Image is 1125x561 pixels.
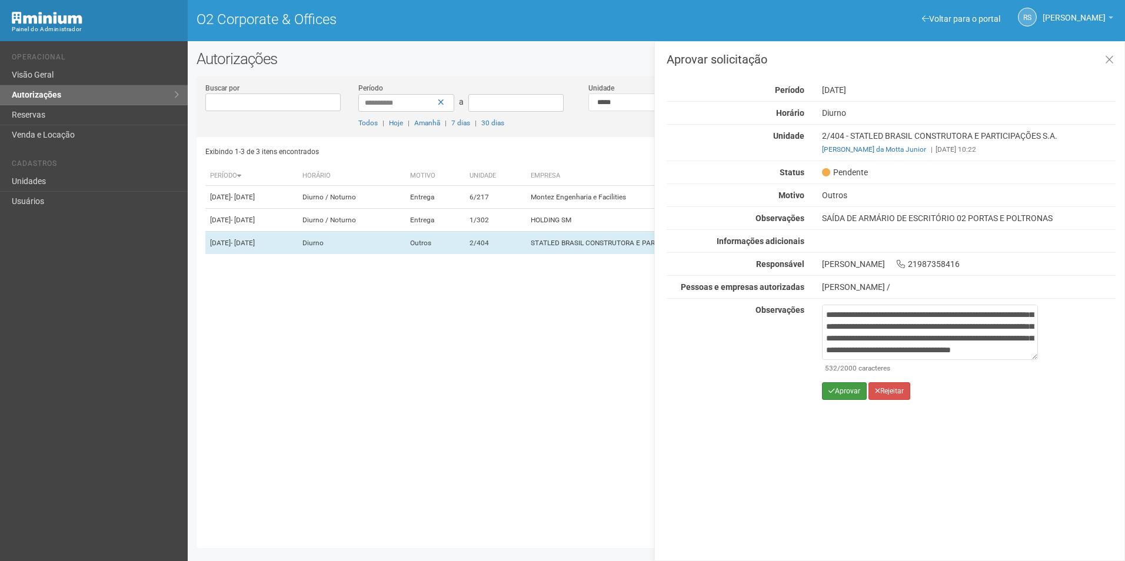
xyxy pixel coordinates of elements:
[813,190,1124,201] div: Outros
[778,191,804,200] strong: Motivo
[405,232,465,255] td: Outros
[813,259,1124,269] div: [PERSON_NAME] 21987358416
[813,213,1124,223] div: SAÍDA DE ARMÁRIO DE ESCRITÓRIO 02 PORTAS E POLTRONAS
[389,119,403,127] a: Hoje
[231,216,255,224] span: - [DATE]
[197,50,1116,68] h2: Autorizações
[1043,2,1106,22] span: Rayssa Soares Ribeiro
[822,167,868,178] span: Pendente
[822,144,1116,155] div: [DATE] 10:22
[475,119,477,127] span: |
[526,209,845,232] td: HOLDING SM
[205,186,298,209] td: [DATE]
[358,119,378,127] a: Todos
[465,209,526,232] td: 1/302
[775,85,804,95] strong: Período
[717,236,804,246] strong: Informações adicionais
[681,282,804,292] strong: Pessoas e empresas autorizadas
[931,145,933,153] span: |
[822,382,867,400] button: Aprovar
[526,166,845,186] th: Empresa
[205,83,239,93] label: Buscar por
[922,14,1000,24] a: Voltar para o portal
[822,145,926,153] a: [PERSON_NAME] da Motta Junior
[382,119,384,127] span: |
[205,209,298,232] td: [DATE]
[12,159,179,172] li: Cadastros
[405,209,465,232] td: Entrega
[755,305,804,315] strong: Observações
[813,85,1124,95] div: [DATE]
[205,166,298,186] th: Período
[825,363,1035,373] div: /2000 caracteres
[197,12,648,27] h1: O2 Corporate & Offices
[588,83,614,93] label: Unidade
[298,232,405,255] td: Diurno
[755,213,804,223] strong: Observações
[12,12,82,24] img: Minium
[822,282,1116,292] div: [PERSON_NAME] /
[205,232,298,255] td: [DATE]
[1097,48,1121,73] a: Fechar
[813,131,1124,155] div: 2/404 - STATLED BRASIL CONSTRUTORA E PARTICIPAÇÕES S.A.
[465,186,526,209] td: 6/217
[405,186,465,209] td: Entrega
[780,168,804,177] strong: Status
[414,119,440,127] a: Amanhã
[1043,15,1113,24] a: [PERSON_NAME]
[405,166,465,186] th: Motivo
[481,119,504,127] a: 30 dias
[231,193,255,201] span: - [DATE]
[526,232,845,255] td: STATLED BRASIL CONSTRUTORA E PARTICIPAÇÕES S.A.
[756,259,804,269] strong: Responsável
[408,119,410,127] span: |
[459,97,464,106] span: a
[1018,8,1037,26] a: RS
[445,119,447,127] span: |
[825,364,837,372] span: 532
[526,186,845,209] td: Montez Engenharia e Facilities
[298,209,405,232] td: Diurno / Noturno
[773,131,804,141] strong: Unidade
[231,239,255,247] span: - [DATE]
[868,382,910,400] button: Rejeitar
[12,53,179,65] li: Operacional
[776,108,804,118] strong: Horário
[667,54,1116,65] h3: Aprovar solicitação
[205,143,653,161] div: Exibindo 1-3 de 3 itens encontrados
[465,232,526,255] td: 2/404
[358,83,383,93] label: Período
[298,186,405,209] td: Diurno / Noturno
[813,108,1124,118] div: Diurno
[12,24,179,35] div: Painel do Administrador
[465,166,526,186] th: Unidade
[298,166,405,186] th: Horário
[451,119,470,127] a: 7 dias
